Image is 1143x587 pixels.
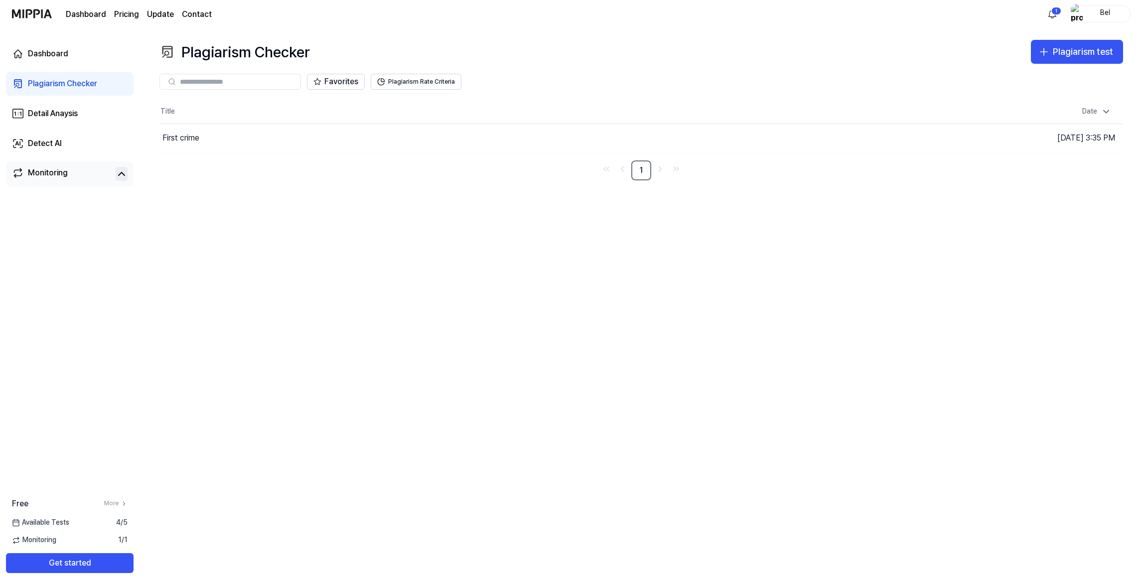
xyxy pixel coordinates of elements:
[159,40,310,64] div: Plagiarism Checker
[1044,6,1060,22] button: 알림1
[653,162,667,176] a: Go to next page
[1067,5,1131,22] button: profileBel
[118,535,128,545] span: 1 / 1
[182,8,212,20] a: Contact
[1051,7,1061,15] div: 1
[159,100,882,124] th: Title
[6,102,134,126] a: Detail Anaysis
[6,553,134,573] button: Get started
[12,167,112,181] a: Monitoring
[12,535,56,545] span: Monitoring
[28,108,78,120] div: Detail Anaysis
[669,162,683,176] a: Go to last page
[1071,4,1083,24] img: profile
[599,162,613,176] a: Go to first page
[28,167,68,181] div: Monitoring
[6,72,134,96] a: Plagiarism Checker
[28,138,62,149] div: Detect AI
[104,499,128,508] a: More
[6,42,134,66] a: Dashboard
[162,132,199,144] div: First crime
[1053,45,1113,59] div: Plagiarism test
[1046,8,1058,20] img: 알림
[6,132,134,155] a: Detect AI
[114,8,139,20] a: Pricing
[147,8,174,20] a: Update
[615,162,629,176] a: Go to previous page
[1031,40,1123,64] button: Plagiarism test
[159,160,1123,180] nav: pagination
[28,78,97,90] div: Plagiarism Checker
[307,74,365,90] button: Favorites
[12,498,28,510] span: Free
[1078,104,1115,120] div: Date
[371,74,461,90] button: Plagiarism Rate Criteria
[631,160,651,180] a: 1
[116,518,128,528] span: 4 / 5
[66,8,106,20] a: Dashboard
[28,48,68,60] div: Dashboard
[882,124,1124,152] td: [DATE] 3:35 PM
[12,518,69,528] span: Available Tests
[1086,8,1125,19] div: Bel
